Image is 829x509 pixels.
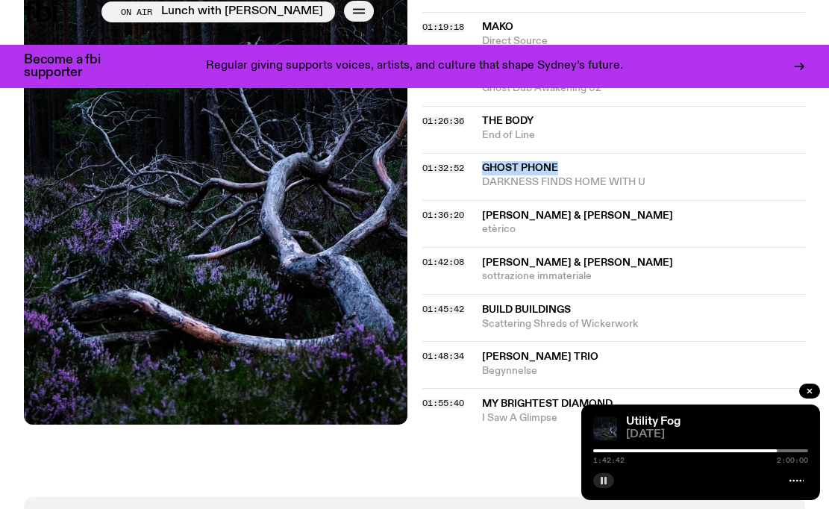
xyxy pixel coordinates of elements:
span: 01:45:42 [422,303,464,315]
button: 01:32:52 [422,164,464,172]
h3: Become a fbi supporter [24,54,119,79]
span: I Saw A Glimpse [482,411,806,425]
span: Begynnelse [482,364,806,378]
span: 01:55:40 [422,397,464,409]
span: [PERSON_NAME] Trio [482,352,598,362]
button: 01:26:36 [422,117,464,125]
span: Build Buildings [482,305,571,315]
span: My Brightest Diamond [482,399,613,409]
span: DARKNESS FINDS HOME WITH U [482,175,806,190]
p: Regular giving supports voices, artists, and culture that shape Sydney’s future. [206,60,623,73]
button: On AirLunch with [PERSON_NAME] [101,1,335,22]
button: 01:36:20 [422,211,464,219]
span: Lunch with [PERSON_NAME] [161,5,323,19]
button: 01:42:08 [422,258,464,266]
button: 01:48:34 [422,352,464,360]
span: Scattering Shreds of Wickerwork [482,317,806,331]
a: Utility Fog [626,416,681,428]
span: 01:32:52 [422,162,464,174]
span: 01:36:20 [422,209,464,221]
button: 01:45:42 [422,305,464,313]
span: [PERSON_NAME] & [PERSON_NAME] [482,210,673,221]
span: 01:42:08 [422,256,464,268]
button: 01:55:40 [422,399,464,407]
span: The Body [482,116,534,126]
span: On Air [121,7,152,16]
span: Ghost Phone [482,163,558,173]
span: Ghost Dub Awakening 02 [482,81,806,96]
span: [DATE] [626,429,808,440]
span: 01:48:34 [422,350,464,362]
span: 1:42:42 [593,457,625,464]
span: etèrico [482,222,806,237]
span: 2:00:00 [777,457,808,464]
span: sottrazione immateriale [482,269,806,284]
span: [PERSON_NAME] & [PERSON_NAME] [482,257,673,268]
span: 01:26:36 [422,115,464,127]
span: End of Line [482,128,806,143]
